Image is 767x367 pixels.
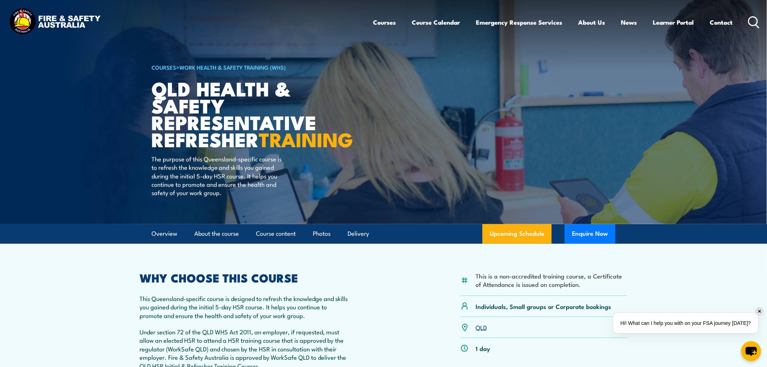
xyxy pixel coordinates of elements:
[194,224,239,243] a: About the course
[621,13,637,32] a: News
[476,272,627,289] li: This is a non-accredited training course, a Certificate of Attendance is issued on completion.
[565,224,615,244] button: Enquire Now
[476,302,611,310] p: Individuals, Small groups or Corporate bookings
[179,63,286,71] a: Work Health & Safety Training (WHS)
[256,224,296,243] a: Course content
[152,224,177,243] a: Overview
[741,341,761,361] button: chat-button
[152,80,331,148] h1: QLD Health & Safety Representative Refresher
[140,272,351,283] h2: WHY CHOOSE THIS COURSE
[710,13,733,32] a: Contact
[313,224,331,243] a: Photos
[476,323,487,331] a: QLD
[140,294,351,319] p: This Queensland-specific course is designed to refresh the knowledge and skills you gained during...
[653,13,694,32] a: Learner Portal
[476,13,563,32] a: Emergency Response Services
[579,13,605,32] a: About Us
[412,13,460,32] a: Course Calendar
[259,124,353,154] strong: TRAINING
[152,63,176,71] a: COURSES
[348,224,369,243] a: Delivery
[613,313,758,333] div: Hi! What can I help you with on your FSA journey [DATE]?
[152,63,331,71] h6: >
[756,308,764,316] div: ✕
[482,224,552,244] a: Upcoming Schedule
[373,13,396,32] a: Courses
[476,344,490,352] p: 1 day
[152,154,284,197] p: The purpose of this Queensland-specific course is to refresh the knowledge and skills you gained ...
